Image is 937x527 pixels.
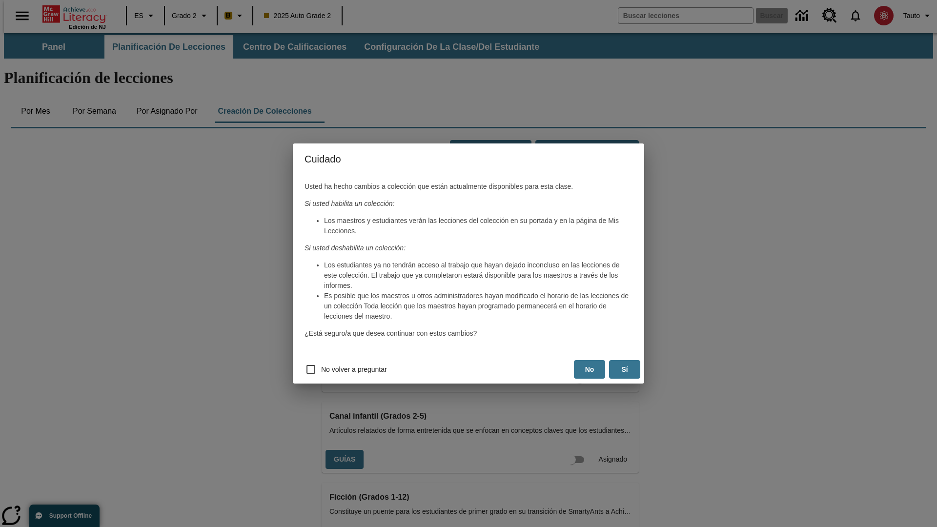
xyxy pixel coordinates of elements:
p: ¿Está seguro/a que desea continuar con estos cambios? [305,328,632,339]
li: Los estudiantes ya no tendrán acceso al trabajo que hayan dejado inconcluso en las lecciones de e... [324,260,632,291]
p: Usted ha hecho cambios a colección que están actualmente disponibles para esta clase. [305,182,632,192]
em: Si usted habilita un colección: [305,200,394,207]
em: Si usted deshabilita un colección: [305,244,406,252]
h4: Cuidado [293,143,644,175]
li: Es posible que los maestros u otros administradores hayan modificado el horario de las lecciones ... [324,291,632,322]
li: Los maestros y estudiantes verán las lecciones del colección en su portada y en la página de Mis ... [324,216,632,236]
span: No volver a preguntar [321,365,387,375]
button: Sí [609,360,640,379]
button: No [574,360,605,379]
